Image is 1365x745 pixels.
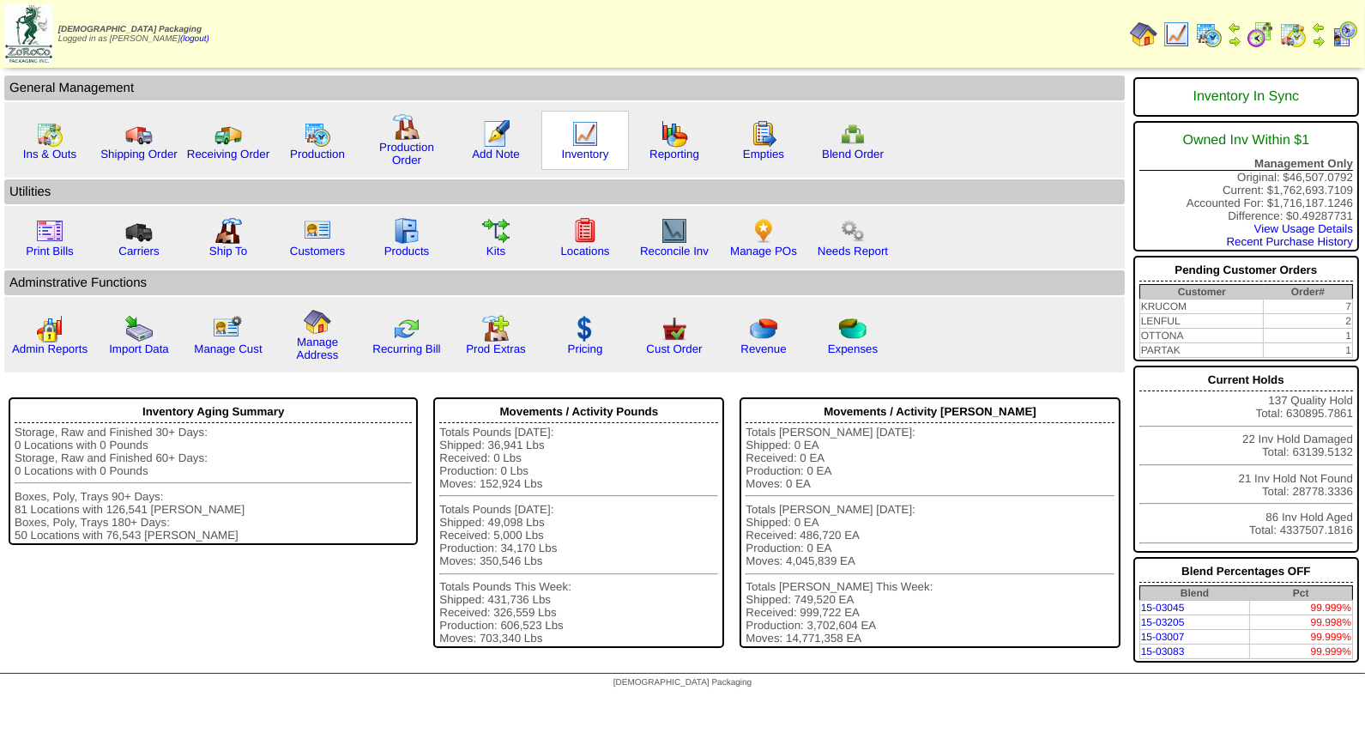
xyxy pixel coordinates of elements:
a: Carriers [118,245,159,257]
td: Utilities [4,179,1125,204]
img: zoroco-logo-small.webp [5,5,52,63]
img: cust_order.png [661,315,688,342]
div: Totals Pounds [DATE]: Shipped: 36,941 Lbs Received: 0 Lbs Production: 0 Lbs Moves: 152,924 Lbs To... [439,426,718,645]
img: truck2.gif [214,120,242,148]
a: Blend Order [822,148,884,161]
div: Current Holds [1139,369,1353,391]
img: managecust.png [213,315,245,342]
span: Logged in as [PERSON_NAME] [58,25,209,44]
img: reconcile.gif [393,315,420,342]
img: import.gif [125,315,153,342]
img: arrowright.gif [1228,34,1241,48]
a: Recurring Bill [372,342,440,355]
img: pie_chart.png [750,315,777,342]
img: network.png [839,120,867,148]
img: arrowright.gif [1312,34,1326,48]
td: 1 [1264,329,1353,343]
img: factory.gif [393,113,420,141]
img: calendarprod.gif [304,120,331,148]
a: Kits [486,245,505,257]
td: 99.999% [1249,601,1352,615]
div: Pending Customer Orders [1139,259,1353,282]
th: Pct [1249,586,1352,601]
td: 7 [1264,300,1353,314]
th: Customer [1139,285,1264,300]
a: Needs Report [818,245,888,257]
a: Print Bills [26,245,74,257]
img: workflow.png [839,217,867,245]
a: Manage POs [730,245,797,257]
div: Totals [PERSON_NAME] [DATE]: Shipped: 0 EA Received: 0 EA Production: 0 EA Moves: 0 EA Totals [PE... [746,426,1114,645]
a: Products [384,245,430,257]
img: calendarprod.gif [1195,21,1223,48]
img: invoice2.gif [36,217,63,245]
div: Owned Inv Within $1 [1139,124,1353,157]
img: graph.gif [661,120,688,148]
span: [DEMOGRAPHIC_DATA] Packaging [58,25,202,34]
div: Storage, Raw and Finished 30+ Days: 0 Locations with 0 Pounds Storage, Raw and Finished 60+ Days:... [15,426,412,542]
a: Reconcile Inv [640,245,709,257]
td: 2 [1264,314,1353,329]
a: View Usage Details [1254,222,1353,235]
img: calendarinout.gif [1279,21,1307,48]
a: 15-03007 [1141,631,1185,643]
a: Receiving Order [187,148,269,161]
th: Order# [1264,285,1353,300]
td: 99.999% [1249,645,1352,659]
div: Management Only [1139,157,1353,171]
img: locations.gif [571,217,599,245]
a: Admin Reports [12,342,88,355]
div: Blend Percentages OFF [1139,560,1353,583]
td: 99.999% [1249,630,1352,645]
th: Blend [1139,586,1249,601]
a: Manage Cust [194,342,262,355]
td: 99.998% [1249,615,1352,630]
a: Inventory [562,148,609,161]
td: PARTAK [1139,343,1264,358]
a: Customers [290,245,345,257]
a: Add Note [472,148,520,161]
a: Production Order [379,141,434,167]
img: arrowleft.gif [1228,21,1241,34]
div: Inventory Aging Summary [15,401,412,423]
img: line_graph2.gif [661,217,688,245]
img: home.gif [1130,21,1157,48]
a: Import Data [109,342,169,355]
a: Expenses [828,342,879,355]
a: (logout) [180,34,209,44]
td: LENFUL [1139,314,1264,329]
div: Original: $46,507.0792 Current: $1,762,693.7109 Accounted For: $1,716,187.1246 Difference: $0.492... [1133,121,1359,251]
img: graph2.png [36,315,63,342]
a: 15-03083 [1141,645,1185,657]
a: Ship To [209,245,247,257]
img: line_graph.gif [1163,21,1190,48]
a: Locations [560,245,609,257]
img: po.png [750,217,777,245]
a: Empties [743,148,784,161]
img: workorder.gif [750,120,777,148]
img: cabinet.gif [393,217,420,245]
a: Recent Purchase History [1227,235,1353,248]
a: Reporting [649,148,699,161]
div: Movements / Activity [PERSON_NAME] [746,401,1114,423]
img: calendarcustomer.gif [1331,21,1358,48]
img: customers.gif [304,217,331,245]
img: calendarinout.gif [36,120,63,148]
img: pie_chart2.png [839,315,867,342]
div: Inventory In Sync [1139,81,1353,113]
img: truck.gif [125,120,153,148]
a: Cust Order [646,342,702,355]
a: Manage Address [297,336,339,361]
a: Prod Extras [466,342,526,355]
img: workflow.gif [482,217,510,245]
img: line_graph.gif [571,120,599,148]
td: General Management [4,76,1125,100]
a: Revenue [740,342,786,355]
img: prodextras.gif [482,315,510,342]
td: KRUCOM [1139,300,1264,314]
img: dollar.gif [571,315,599,342]
a: Shipping Order [100,148,178,161]
a: Production [290,148,345,161]
img: truck3.gif [125,217,153,245]
td: OTTONA [1139,329,1264,343]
